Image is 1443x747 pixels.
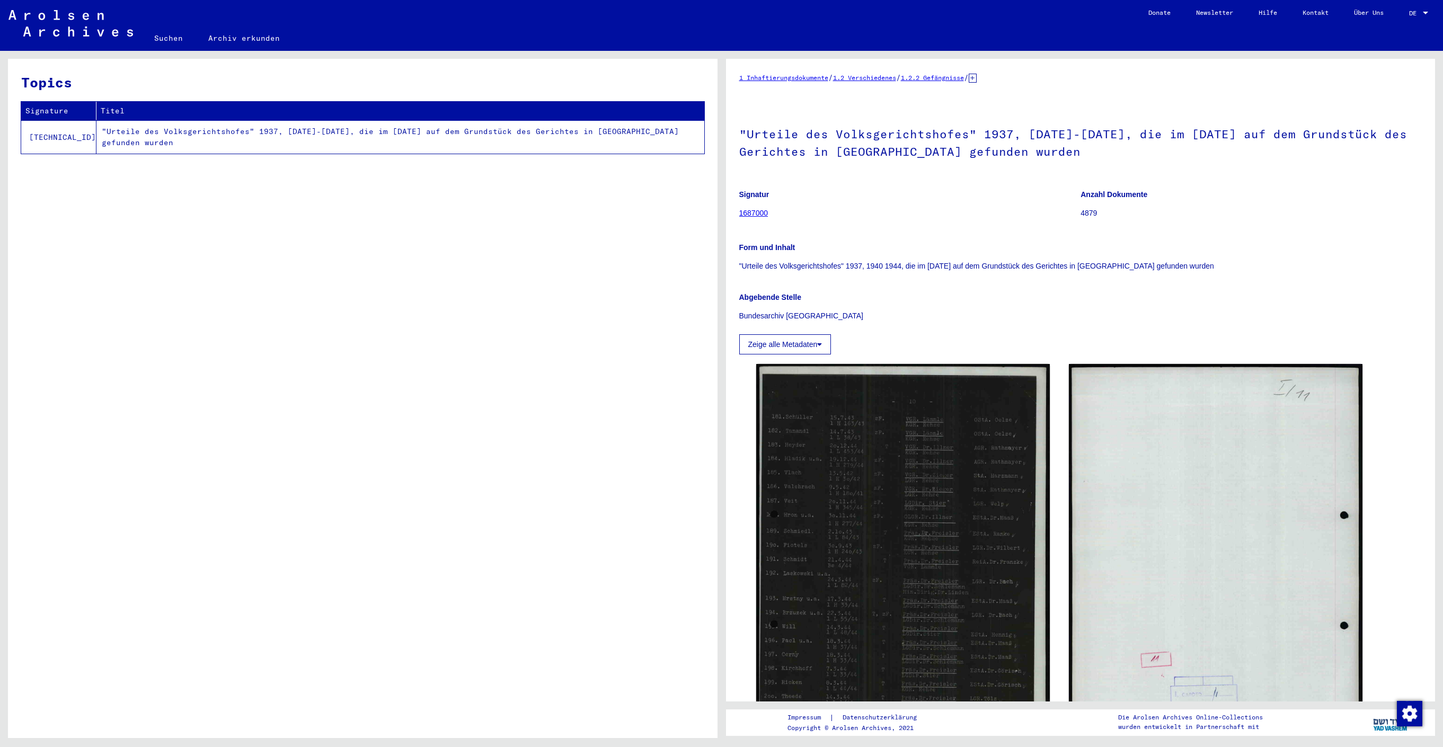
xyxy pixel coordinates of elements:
[1397,701,1422,726] img: Zustimmung ändern
[8,10,133,37] img: Arolsen_neg.svg
[739,261,1422,272] p: "Urteile des Volksgerichtshofes" 1937, 1940 1944, die im [DATE] auf dem Grundstück des Gerichtes ...
[739,243,795,252] b: Form und Inhalt
[1118,713,1263,722] p: Die Arolsen Archives Online-Collections
[833,74,896,82] a: 1.2 Verschiedenes
[1409,10,1421,17] span: DE
[739,190,769,199] b: Signatur
[739,209,768,217] a: 1687000
[739,310,1422,322] p: Bundesarchiv [GEOGRAPHIC_DATA]
[96,102,704,120] th: Titel
[96,120,704,154] td: "Urteile des Volksgerichtshofes" 1937, [DATE]-[DATE], die im [DATE] auf dem Grundstück des Gerich...
[21,72,704,93] h3: Topics
[834,712,929,723] a: Datenschutzerklärung
[1371,709,1411,735] img: yv_logo.png
[739,110,1422,174] h1: "Urteile des Volksgerichtshofes" 1937, [DATE]-[DATE], die im [DATE] auf dem Grundstück des Gerich...
[21,102,96,120] th: Signature
[901,74,964,82] a: 1.2.2 Gefängnisse
[196,25,293,51] a: Archiv erkunden
[1081,190,1147,199] b: Anzahl Dokumente
[739,334,831,354] button: Zeige alle Metadaten
[739,74,828,82] a: 1 Inhaftierungsdokumente
[828,73,833,82] span: /
[787,723,929,733] p: Copyright © Arolsen Archives, 2021
[896,73,901,82] span: /
[1118,722,1263,732] p: wurden entwickelt in Partnerschaft mit
[739,293,801,301] b: Abgebende Stelle
[21,120,96,154] td: [TECHNICAL_ID]
[787,712,929,723] div: |
[787,712,829,723] a: Impressum
[141,25,196,51] a: Suchen
[1081,208,1422,219] p: 4879
[964,73,969,82] span: /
